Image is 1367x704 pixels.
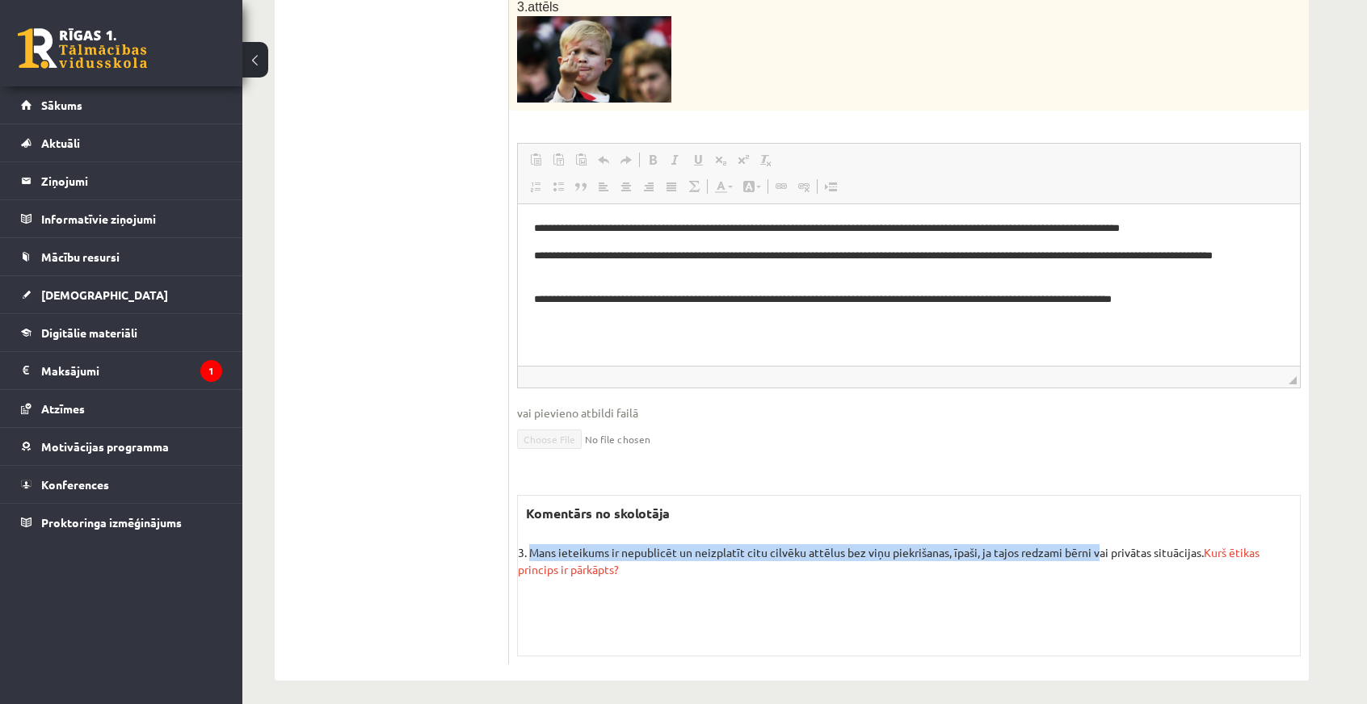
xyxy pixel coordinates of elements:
[21,314,222,351] a: Digitālie materiāli
[41,325,137,340] span: Digitālie materiāli
[570,149,592,170] a: Ievietot no Worda
[517,16,671,103] img: media
[21,238,222,275] a: Mācību resursi
[732,149,755,170] a: Augšraksts
[41,515,182,530] span: Proktoringa izmēģinājums
[547,149,570,170] a: Ievietot kā vienkāršu tekstu (vadīšanas taustiņš+pārslēgšanas taustiņš+V)
[1289,376,1297,384] span: Mērogot
[570,176,592,197] a: Bloka citāts
[637,176,660,197] a: Izlīdzināt pa labi
[41,98,82,112] span: Sākums
[819,176,842,197] a: Ievietot lapas pārtraukumu drukai
[683,176,705,197] a: Math
[21,200,222,237] a: Informatīvie ziņojumi
[641,149,664,170] a: Treknraksts (vadīšanas taustiņš+B)
[41,200,222,237] legend: Informatīvie ziņojumi
[709,149,732,170] a: Apakšraksts
[592,149,615,170] a: Atcelt (vadīšanas taustiņš+Z)
[755,149,777,170] a: Noņemt stilus
[21,504,222,541] a: Proktoringa izmēģinājums
[770,176,793,197] a: Saite (vadīšanas taustiņš+K)
[41,439,169,454] span: Motivācijas programma
[200,360,222,382] i: 1
[21,390,222,427] a: Atzīmes
[41,401,85,416] span: Atzīmes
[41,477,109,492] span: Konferences
[517,404,1301,421] span: vai pievieno atbildi failā
[709,176,738,197] a: Teksta krāsa
[518,544,1300,578] p: 3. Mans ieteikums ir nepublicēt un neizplatīt citu cilvēku attēlus bez viņu piekrišanas, īpaši, j...
[615,149,637,170] a: Atkārtot (vadīšanas taustiņš+Y)
[21,86,222,124] a: Sākums
[21,352,222,389] a: Maksājumi1
[664,149,687,170] a: Slīpraksts (vadīšanas taustiņš+I)
[21,428,222,465] a: Motivācijas programma
[21,124,222,161] a: Aktuāli
[660,176,683,197] a: Izlīdzināt malas
[524,149,547,170] a: Ielīmēt (vadīšanas taustiņš+V)
[21,466,222,503] a: Konferences
[21,162,222,199] a: Ziņojumi
[547,176,570,197] a: Ievietot/noņemt sarakstu ar aizzīmēm
[41,352,222,389] legend: Maksājumi
[592,176,615,197] a: Izlīdzināt pa kreisi
[524,176,547,197] a: Ievietot/noņemt numurētu sarakstu
[21,276,222,313] a: [DEMOGRAPHIC_DATA]
[41,287,168,302] span: [DEMOGRAPHIC_DATA]
[41,162,222,199] legend: Ziņojumi
[518,204,1300,366] iframe: Bagātinātā teksta redaktors, wiswyg-editor-user-answer-47025003967360
[41,136,80,150] span: Aktuāli
[687,149,709,170] a: Pasvītrojums (vadīšanas taustiņš+U)
[738,176,766,197] a: Fona krāsa
[18,28,147,69] a: Rīgas 1. Tālmācības vidusskola
[41,249,120,264] span: Mācību resursi
[615,176,637,197] a: Centrēti
[518,496,678,531] label: Komentārs no skolotāja
[793,176,815,197] a: Atsaistīt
